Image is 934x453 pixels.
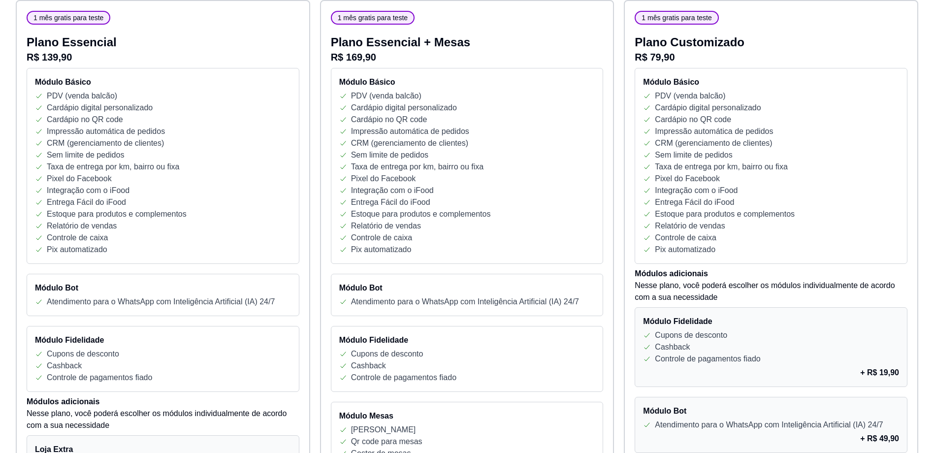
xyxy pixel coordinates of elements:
[351,185,434,196] p: Integração com o iFood
[655,208,795,220] p: Estoque para produtos e complementos
[351,372,456,384] p: Controle de pagamentos fiado
[655,114,731,126] p: Cardápio no QR code
[351,424,416,436] p: [PERSON_NAME]
[351,220,421,232] p: Relatório de vendas
[35,282,291,294] h4: Módulo Bot
[27,50,299,64] p: R$ 139,90
[47,196,126,208] p: Entrega Fácil do iFood
[47,208,187,220] p: Estoque para produtos e complementos
[655,329,727,341] p: Cupons de desconto
[655,149,732,161] p: Sem limite de pedidos
[351,102,457,114] p: Cardápio digital personalizado
[655,137,772,149] p: CRM (gerenciamento de clientes)
[331,34,604,50] p: Plano Essencial + Mesas
[47,220,117,232] p: Relatório de vendas
[351,90,421,102] p: PDV (venda balcão)
[35,76,291,88] h4: Módulo Básico
[635,34,907,50] p: Plano Customizado
[635,280,907,303] p: Nesse plano, você poderá escolher os módulos individualmente de acordo com a sua necessidade
[47,90,117,102] p: PDV (venda balcão)
[655,126,773,137] p: Impressão automática de pedidos
[351,173,416,185] p: Pixel do Facebook
[351,244,412,256] p: Pix automatizado
[339,282,595,294] h4: Módulo Bot
[655,232,716,244] p: Controle de caixa
[35,334,291,346] h4: Módulo Fidelidade
[339,334,595,346] h4: Módulo Fidelidade
[351,126,469,137] p: Impressão automática de pedidos
[655,341,690,353] p: Cashback
[643,76,899,88] h4: Módulo Básico
[655,196,734,208] p: Entrega Fácil do iFood
[351,348,423,360] p: Cupons de desconto
[655,161,787,173] p: Taxa de entrega por km, bairro ou fixa
[47,232,108,244] p: Controle de caixa
[47,244,107,256] p: Pix automatizado
[351,161,483,173] p: Taxa de entrega por km, bairro ou fixa
[351,360,386,372] p: Cashback
[655,185,738,196] p: Integração com o iFood
[47,372,152,384] p: Controle de pagamentos fiado
[860,433,899,445] p: + R$ 49,90
[47,149,124,161] p: Sem limite de pedidos
[27,396,299,408] h4: Módulos adicionais
[47,114,123,126] p: Cardápio no QR code
[351,208,491,220] p: Estoque para produtos e complementos
[47,137,164,149] p: CRM (gerenciamento de clientes)
[47,161,179,173] p: Taxa de entrega por km, bairro ou fixa
[27,408,299,431] p: Nesse plano, você poderá escolher os módulos individualmente de acordo com a sua necessidade
[351,232,413,244] p: Controle de caixa
[655,90,725,102] p: PDV (venda balcão)
[47,296,275,308] p: Atendimento para o WhatsApp com Inteligência Artificial (IA) 24/7
[655,102,761,114] p: Cardápio digital personalizado
[351,196,430,208] p: Entrega Fácil do iFood
[47,348,119,360] p: Cupons de desconto
[47,173,112,185] p: Pixel do Facebook
[351,296,579,308] p: Atendimento para o WhatsApp com Inteligência Artificial (IA) 24/7
[351,149,428,161] p: Sem limite de pedidos
[655,220,725,232] p: Relatório de vendas
[860,367,899,379] p: + R$ 19,90
[655,173,720,185] p: Pixel do Facebook
[643,316,899,327] h4: Módulo Fidelidade
[47,185,129,196] p: Integração com o iFood
[47,126,165,137] p: Impressão automática de pedidos
[47,102,153,114] p: Cardápio digital personalizado
[334,13,412,23] span: 1 mês gratis para teste
[331,50,604,64] p: R$ 169,90
[47,360,82,372] p: Cashback
[635,50,907,64] p: R$ 79,90
[30,13,107,23] span: 1 mês gratis para teste
[655,244,715,256] p: Pix automatizado
[27,34,299,50] p: Plano Essencial
[655,419,883,431] p: Atendimento para o WhatsApp com Inteligência Artificial (IA) 24/7
[351,114,427,126] p: Cardápio no QR code
[351,137,468,149] p: CRM (gerenciamento de clientes)
[643,405,899,417] h4: Módulo Bot
[638,13,715,23] span: 1 mês gratis para teste
[635,268,907,280] h4: Módulos adicionais
[339,410,595,422] h4: Módulo Mesas
[655,353,760,365] p: Controle de pagamentos fiado
[351,436,422,448] p: Qr code para mesas
[339,76,595,88] h4: Módulo Básico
